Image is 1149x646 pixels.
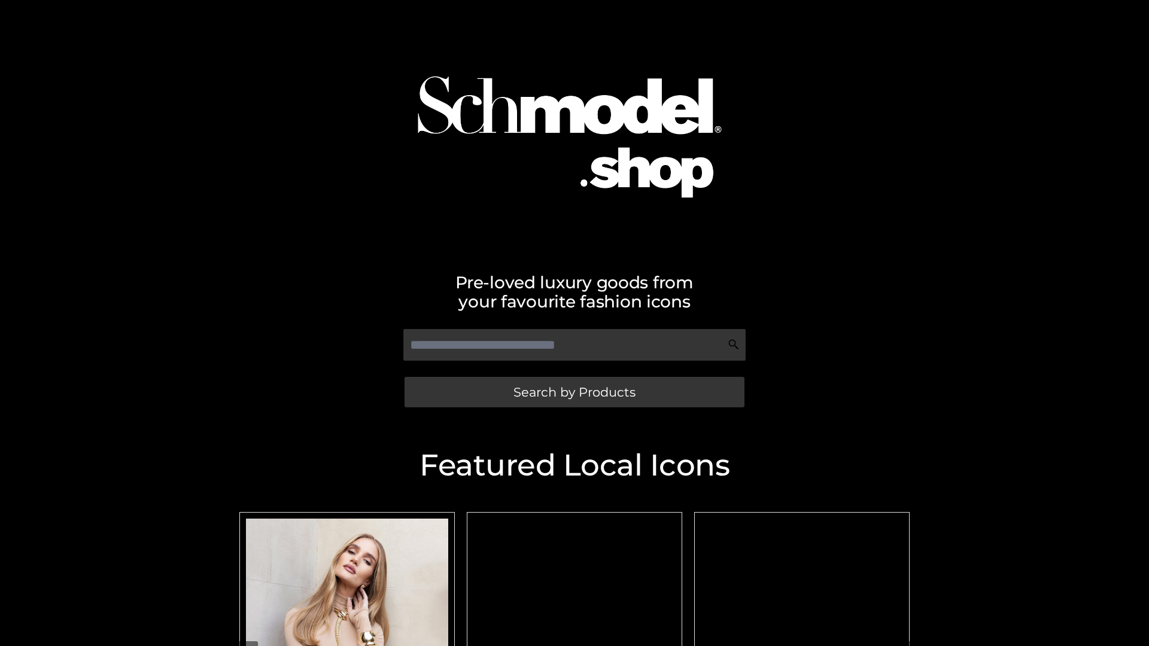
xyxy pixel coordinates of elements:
h2: Featured Local Icons​ [233,450,916,480]
a: Search by Products [405,377,744,407]
span: Search by Products [513,386,636,398]
h2: Pre-loved luxury goods from your favourite fashion icons [233,273,916,311]
img: Search Icon [728,339,740,351]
